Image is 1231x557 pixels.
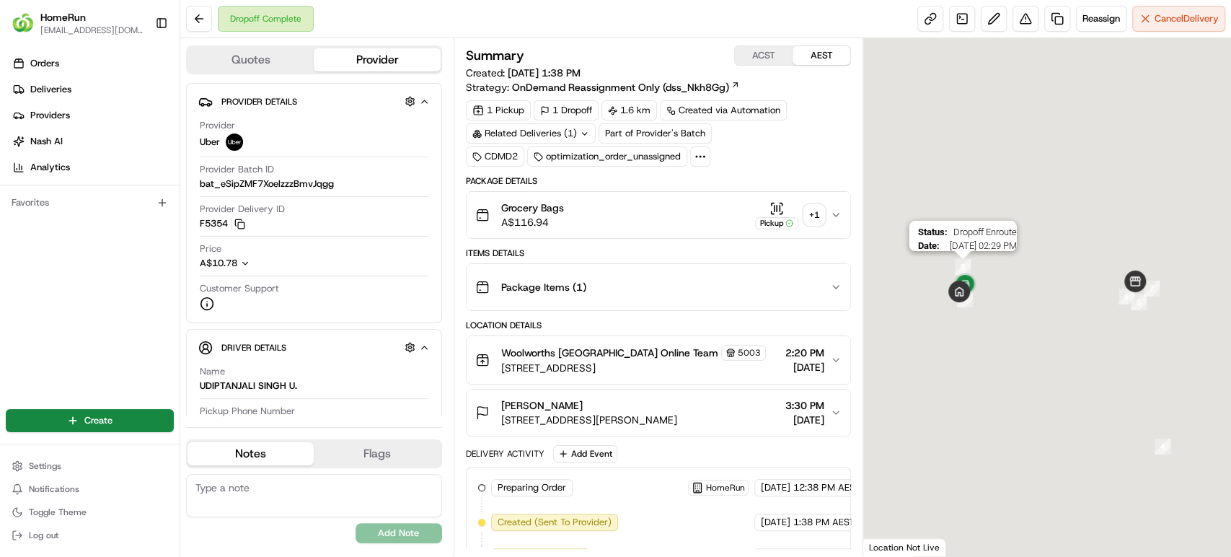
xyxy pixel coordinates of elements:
span: Name [200,365,225,378]
button: Package Items (1) [467,264,850,310]
span: OnDemand Reassignment Only (dss_Nkh8Gg) [512,80,729,95]
div: 8 [949,253,976,281]
span: Created (Sent To Provider) [498,516,612,529]
button: A$10.78 [200,257,327,270]
button: CancelDelivery [1132,6,1225,32]
div: Pickup [755,217,798,229]
h3: Summary [466,49,524,62]
span: Settings [29,460,61,472]
div: Favorites [6,191,174,214]
span: 5003 [738,347,761,359]
a: Analytics [6,156,180,179]
button: HomeRun [40,10,86,25]
span: Provider Batch ID [200,163,274,176]
span: Grocery Bags [501,201,564,215]
span: Pickup Phone Number [200,405,295,418]
a: Created via Automation [660,100,787,120]
span: [PERSON_NAME] [501,398,583,413]
div: 1 Pickup [466,100,531,120]
span: 12:38 PM AEST [793,481,860,494]
span: Provider Delivery ID [200,203,285,216]
div: 7 [1138,275,1165,302]
span: Notifications [29,483,79,495]
div: CDMD2 [466,146,524,167]
span: Uber [200,136,220,149]
a: Nash AI [6,130,180,153]
button: Woolworths [GEOGRAPHIC_DATA] Online Team5003[STREET_ADDRESS]2:20 PM[DATE] [467,336,850,384]
span: Log out [29,530,58,541]
button: Create [6,409,174,432]
button: Add Event [553,445,617,462]
span: Created: [466,66,581,80]
span: Package Items ( 1 ) [501,280,586,294]
span: Deliveries [30,83,71,96]
button: Notes [187,442,314,465]
span: A$10.78 [200,257,237,269]
span: Providers [30,109,70,122]
button: Pickup [755,201,798,229]
div: + 1 [804,205,824,225]
button: Pickup+1 [755,201,824,229]
div: 6 [1113,283,1140,310]
span: Analytics [30,161,70,174]
button: Quotes [187,48,314,71]
span: [DATE] [785,360,824,374]
span: [DATE] [761,481,790,494]
span: [DATE] 02:29 PM [945,240,1017,251]
span: Cancel Delivery [1155,12,1219,25]
button: Settings [6,456,174,476]
div: 4 [1149,433,1176,460]
span: [STREET_ADDRESS] [501,361,766,375]
span: Driver Details [221,342,286,354]
div: Items Details [466,247,851,259]
div: UDIPTANJALI SINGH U. [200,380,297,392]
div: 1 Dropoff [534,100,599,120]
span: [DATE] [761,516,790,529]
span: Nash AI [30,135,63,148]
div: Location Not Live [863,538,946,556]
div: Strategy: [466,80,740,95]
span: Toggle Theme [29,506,87,518]
span: bat_eSipZMF7XoelzzzBmvJqgg [200,177,334,190]
span: Customer Support [200,282,279,295]
button: Notifications [6,479,174,499]
div: optimization_order_unassigned [527,146,687,167]
span: Create [84,414,112,427]
div: 1.6 km [601,100,657,120]
div: Delivery Activity [466,448,544,460]
span: Price [200,242,221,255]
button: ACST [735,46,793,65]
span: Preparing Order [498,481,566,494]
span: Reassign [1082,12,1120,25]
button: F5354 [200,217,245,230]
span: Orders [30,57,59,70]
span: Dropoff Enroute [953,227,1017,237]
button: Grocery BagsA$116.94Pickup+1 [467,192,850,238]
button: Provider Details [198,89,430,113]
span: A$116.94 [501,215,564,229]
a: Deliveries [6,78,180,101]
span: Woolworths [GEOGRAPHIC_DATA] Online Team [501,346,718,360]
a: Orders [6,52,180,75]
button: Flags [314,442,440,465]
button: Provider [314,48,440,71]
button: Reassign [1076,6,1126,32]
span: [DATE] [785,413,824,427]
span: Status : [918,227,948,237]
img: HomeRun [12,12,35,35]
button: HomeRunHomeRun[EMAIL_ADDRESS][DOMAIN_NAME] [6,6,149,40]
div: Package Details [466,175,851,187]
button: [EMAIL_ADDRESS][DOMAIN_NAME] [40,25,144,36]
span: [DATE] 1:38 PM [508,66,581,79]
span: Provider [200,119,235,132]
span: 2:20 PM [785,346,824,360]
img: uber-new-logo.jpeg [226,133,243,151]
button: AEST [793,46,850,65]
span: [STREET_ADDRESS][PERSON_NAME] [501,413,677,427]
div: Related Deliveries (1) [466,123,596,144]
span: Provider Details [221,96,297,108]
span: Date : [918,240,940,251]
button: [PERSON_NAME][STREET_ADDRESS][PERSON_NAME]3:30 PM[DATE] [467,390,850,436]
